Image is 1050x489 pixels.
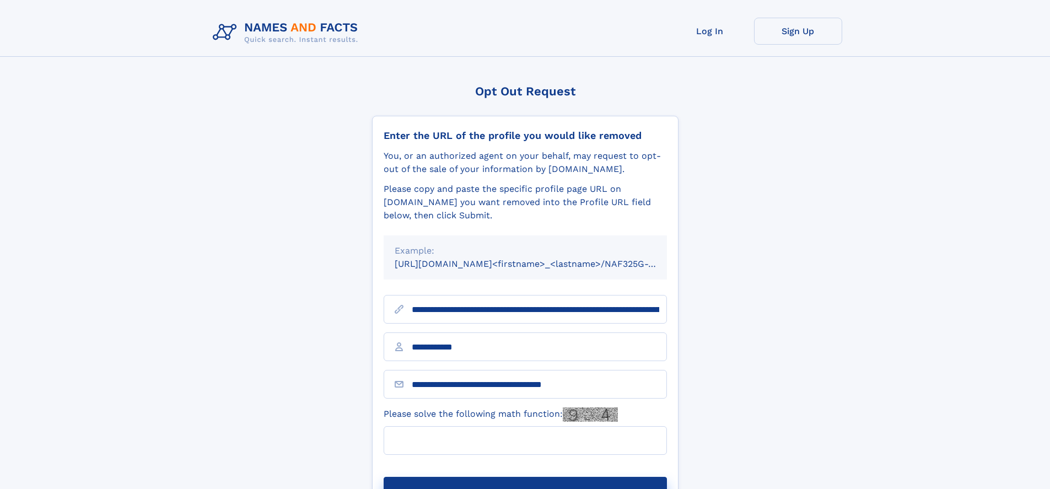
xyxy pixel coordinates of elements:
[384,149,667,176] div: You, or an authorized agent on your behalf, may request to opt-out of the sale of your informatio...
[384,130,667,142] div: Enter the URL of the profile you would like removed
[384,182,667,222] div: Please copy and paste the specific profile page URL on [DOMAIN_NAME] you want removed into the Pr...
[208,18,367,47] img: Logo Names and Facts
[372,84,679,98] div: Opt Out Request
[395,259,688,269] small: [URL][DOMAIN_NAME]<firstname>_<lastname>/NAF325G-xxxxxxxx
[384,407,618,422] label: Please solve the following math function:
[666,18,754,45] a: Log In
[395,244,656,257] div: Example:
[754,18,842,45] a: Sign Up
